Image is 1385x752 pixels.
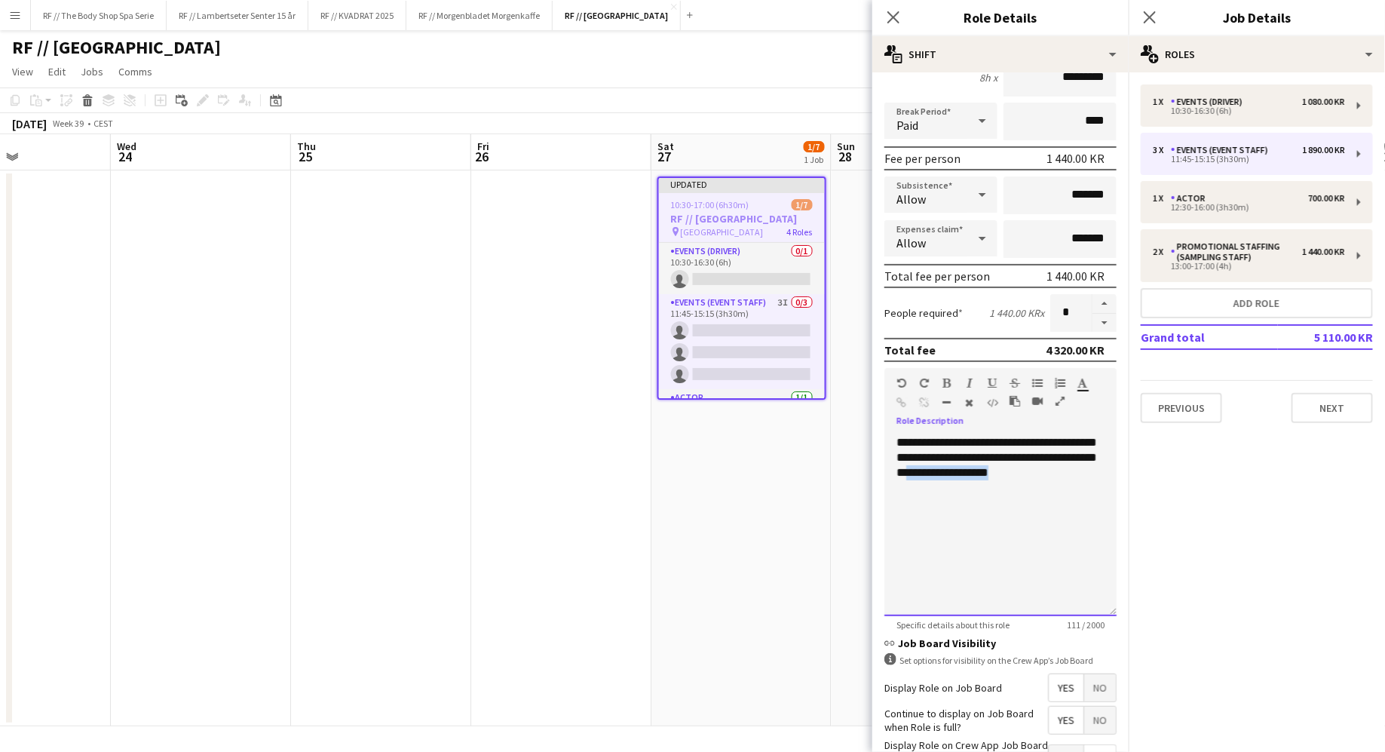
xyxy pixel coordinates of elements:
span: Wed [117,140,136,153]
button: Undo [896,377,907,389]
span: 1/7 [792,199,813,210]
div: 4 320.00 KR [1046,342,1105,358]
button: Underline [987,377,997,389]
span: 111 / 2000 [1055,619,1117,631]
span: Allow [896,192,926,207]
button: Italic [964,377,975,389]
div: 700.00 KR [1308,193,1345,204]
div: Events (Driver) [1171,97,1249,107]
span: 4 Roles [787,226,813,238]
span: Week 39 [50,118,87,129]
button: Fullscreen [1055,395,1065,407]
span: No [1084,707,1116,734]
a: Edit [42,62,72,81]
a: Comms [112,62,158,81]
div: Set options for visibility on the Crew App’s Job Board [884,653,1117,668]
span: 27 [655,148,674,165]
div: 13:00-17:00 (4h) [1153,262,1345,270]
button: Insert video [1032,395,1043,407]
td: 5 110.00 KR [1278,325,1373,349]
div: Total fee per person [884,269,990,284]
div: 12:30-16:00 (3h30m) [1153,204,1345,211]
app-card-role: Events (Driver)0/110:30-16:30 (6h) [659,243,825,294]
button: Bold [942,377,952,389]
div: 1 440.00 KR [1046,151,1105,166]
div: [DATE] [12,116,47,131]
div: Shift [872,36,1129,72]
div: Fee per person [884,151,961,166]
span: Comms [118,65,152,78]
app-card-role: Events (Event Staff)3I0/311:45-15:15 (3h30m) [659,294,825,389]
span: Sat [657,140,674,153]
span: 10:30-17:00 (6h30m) [671,199,749,210]
div: 11:45-15:15 (3h30m) [1153,155,1345,163]
span: Specific details about this role [884,619,1022,631]
span: Edit [48,65,66,78]
span: View [12,65,33,78]
div: Roles [1129,36,1385,72]
div: Actor [1171,193,1212,204]
h1: RF // [GEOGRAPHIC_DATA] [12,36,221,59]
div: 1 440.00 KR x [989,306,1044,320]
a: Jobs [75,62,109,81]
span: 1/7 [804,141,825,152]
div: 3 x [1153,145,1171,155]
span: Thu [297,140,316,153]
div: Total fee [884,342,936,358]
button: Decrease [1092,314,1117,333]
button: HTML Code [987,397,997,409]
button: Redo [919,377,930,389]
button: Next [1292,393,1373,423]
div: 2 x [1153,247,1171,257]
span: 24 [115,148,136,165]
div: 10:30-16:30 (6h) [1153,107,1345,115]
button: Increase [1092,294,1117,314]
h3: Job Details [1129,8,1385,27]
span: Allow [896,235,926,250]
h3: RF // [GEOGRAPHIC_DATA] [659,212,825,226]
h3: Role Details [872,8,1129,27]
span: Paid [896,118,918,133]
span: Sun [838,140,856,153]
div: Updated [659,178,825,190]
app-job-card: Updated10:30-17:00 (6h30m)1/7RF // [GEOGRAPHIC_DATA] [GEOGRAPHIC_DATA]4 RolesEvents (Driver)0/110... [657,176,826,400]
div: 8h x [979,71,997,84]
div: 1 x [1153,193,1171,204]
span: 26 [475,148,489,165]
span: [GEOGRAPHIC_DATA] [681,226,764,238]
button: Strikethrough [1010,377,1020,389]
div: 1 080.00 KR [1302,97,1345,107]
div: 1 440.00 KR [1046,269,1105,284]
span: No [1084,674,1116,701]
div: 1 890.00 KR [1302,145,1345,155]
span: 28 [835,148,856,165]
app-card-role: Actor1/1 [659,389,825,440]
span: Fri [477,140,489,153]
button: Add role [1141,288,1373,318]
span: Yes [1049,674,1083,701]
label: Continue to display on Job Board when Role is full? [884,707,1048,734]
button: RF // Lambertseter Senter 15 år [167,1,308,30]
button: RF // The Body Shop Spa Serie [31,1,167,30]
td: Grand total [1141,325,1278,349]
button: Horizontal Line [942,397,952,409]
div: CEST [93,118,113,129]
button: Clear Formatting [964,397,975,409]
h3: Job Board Visibility [884,637,1117,650]
button: RF // [GEOGRAPHIC_DATA] [553,1,681,30]
label: People required [884,306,963,320]
button: Previous [1141,393,1222,423]
button: RF // KVADRAT 2025 [308,1,406,30]
button: Unordered List [1032,377,1043,389]
span: 25 [295,148,316,165]
div: 1 440.00 KR [1302,247,1345,257]
button: RF // Morgenbladet Morgenkaffe [406,1,553,30]
a: View [6,62,39,81]
button: Paste as plain text [1010,395,1020,407]
div: Events (Event Staff) [1171,145,1274,155]
div: Promotional Staffing (Sampling Staff) [1171,241,1302,262]
div: 1 x [1153,97,1171,107]
label: Display Role on Job Board [884,681,1002,695]
span: Yes [1049,707,1083,734]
